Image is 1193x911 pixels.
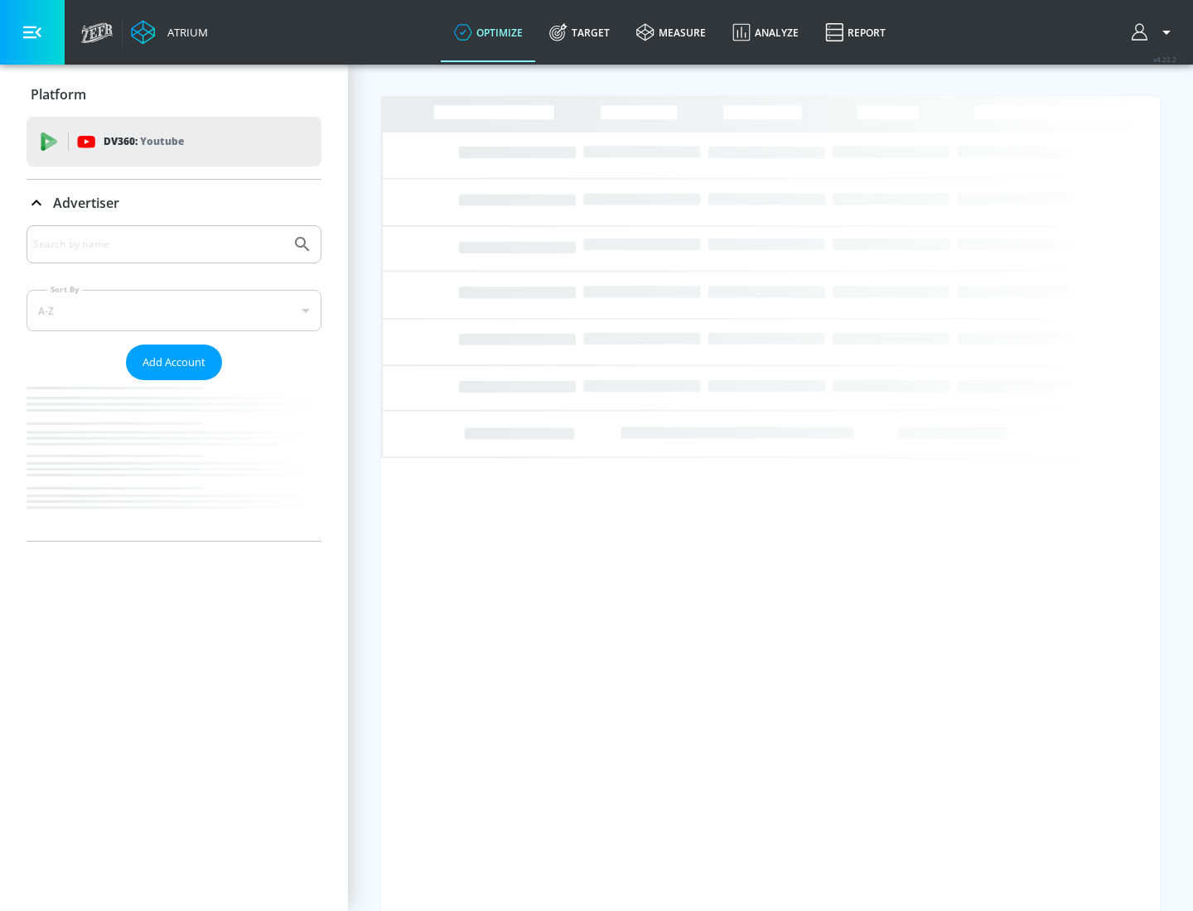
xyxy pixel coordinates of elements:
p: Platform [31,85,86,104]
button: Add Account [126,345,222,380]
p: Youtube [140,133,184,150]
a: optimize [441,2,536,62]
div: Advertiser [27,180,321,226]
span: v 4.22.2 [1153,55,1176,64]
a: measure [623,2,719,62]
div: DV360: Youtube [27,117,321,166]
a: Target [536,2,623,62]
div: A-Z [27,290,321,331]
a: Report [812,2,899,62]
span: Add Account [142,353,205,372]
div: Advertiser [27,225,321,541]
label: Sort By [47,284,83,295]
a: Atrium [131,20,208,45]
div: Atrium [161,25,208,40]
a: Analyze [719,2,812,62]
p: DV360: [104,133,184,151]
p: Advertiser [53,194,119,212]
nav: list of Advertiser [27,380,321,541]
div: Platform [27,71,321,118]
input: Search by name [33,234,284,255]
